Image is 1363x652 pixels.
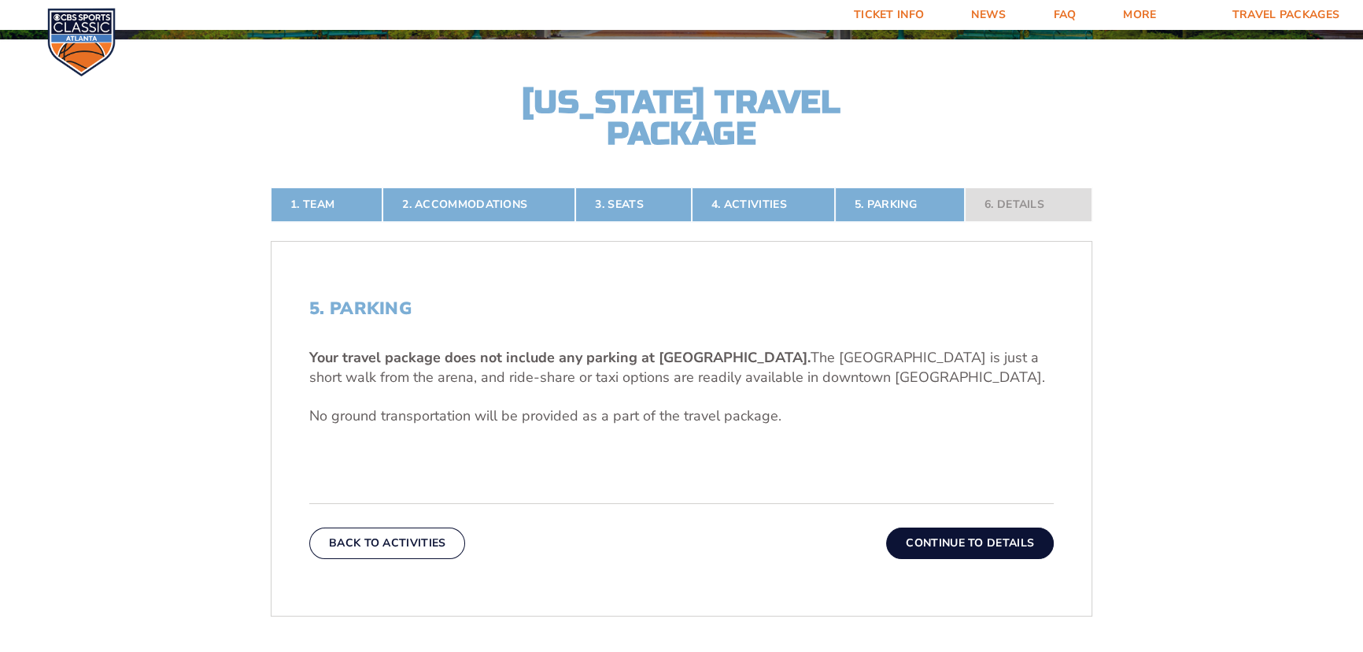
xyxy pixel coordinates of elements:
[271,187,382,222] a: 1. Team
[47,8,116,76] img: CBS Sports Classic
[575,187,691,222] a: 3. Seats
[309,528,465,559] button: Back To Activities
[309,406,1054,426] p: No ground transportation will be provided as a part of the travel package.
[309,348,811,367] b: Your travel package does not include any parking at [GEOGRAPHIC_DATA].
[886,528,1054,559] button: Continue To Details
[692,187,835,222] a: 4. Activities
[309,348,1054,387] p: The [GEOGRAPHIC_DATA] is just a short walk from the arena, and ride-share or taxi options are rea...
[508,87,855,150] h2: [US_STATE] Travel Package
[309,298,1054,319] h2: 5. Parking
[382,187,575,222] a: 2. Accommodations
